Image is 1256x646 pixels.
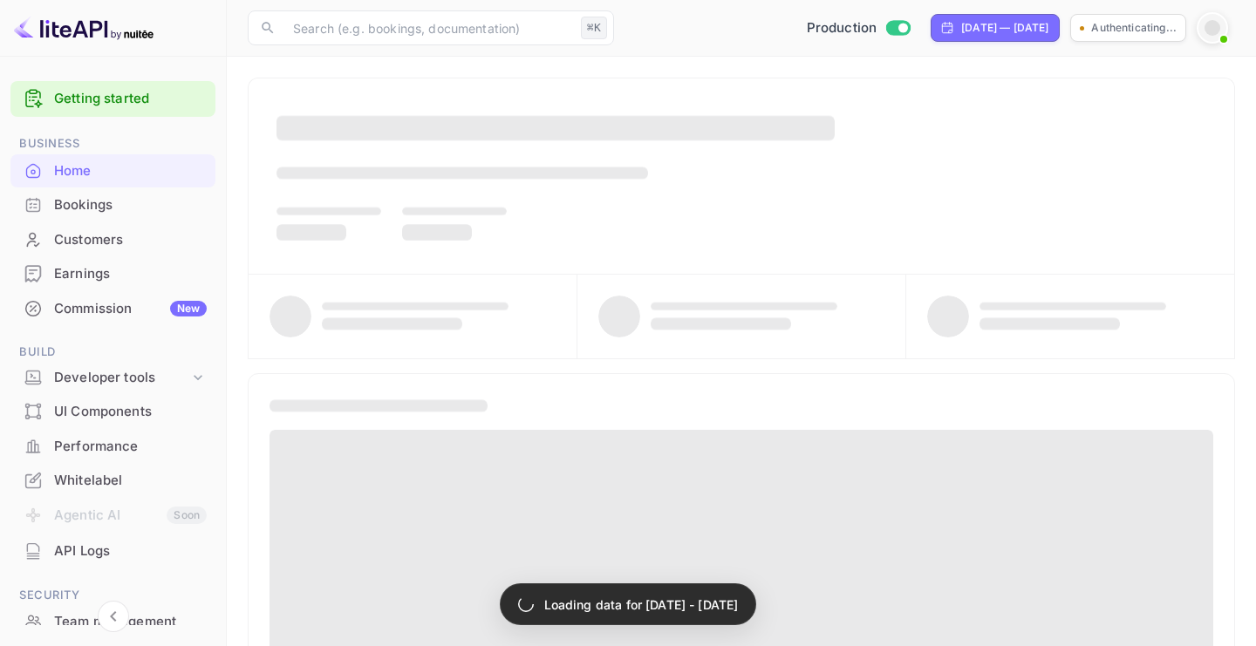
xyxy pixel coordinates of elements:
div: Performance [54,437,207,457]
div: Team management [10,605,215,639]
p: Loading data for [DATE] - [DATE] [544,595,739,614]
div: Home [54,161,207,181]
a: Home [10,154,215,187]
div: CommissionNew [10,292,215,326]
div: Home [10,154,215,188]
div: Team management [54,612,207,632]
div: Switch to Sandbox mode [800,18,918,38]
div: Bookings [10,188,215,222]
div: Getting started [10,81,215,117]
div: ⌘K [581,17,607,39]
span: Production [807,18,877,38]
img: LiteAPI logo [14,14,154,42]
a: UI Components [10,395,215,427]
a: Team management [10,605,215,637]
p: Authenticating... [1091,20,1177,36]
div: API Logs [54,541,207,561]
span: Business [10,134,215,153]
div: Bookings [54,195,207,215]
a: Whitelabel [10,464,215,496]
a: Bookings [10,188,215,221]
a: API Logs [10,534,215,567]
a: Getting started [54,89,207,109]
div: New [170,301,207,316]
div: Whitelabel [54,471,207,491]
div: Commission [54,299,207,319]
div: API Logs [10,534,215,568]
div: Developer tools [10,363,215,393]
span: Security [10,586,215,605]
div: Earnings [54,264,207,284]
button: Collapse navigation [98,601,129,632]
input: Search (e.g. bookings, documentation) [283,10,574,45]
a: CommissionNew [10,292,215,324]
div: Earnings [10,257,215,291]
div: UI Components [10,395,215,429]
div: Performance [10,430,215,464]
div: Developer tools [54,368,189,388]
a: Earnings [10,257,215,289]
div: Customers [10,223,215,257]
span: Build [10,343,215,362]
div: Whitelabel [10,464,215,498]
a: Performance [10,430,215,462]
div: UI Components [54,402,207,422]
div: [DATE] — [DATE] [961,20,1048,36]
div: Customers [54,230,207,250]
a: Customers [10,223,215,255]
